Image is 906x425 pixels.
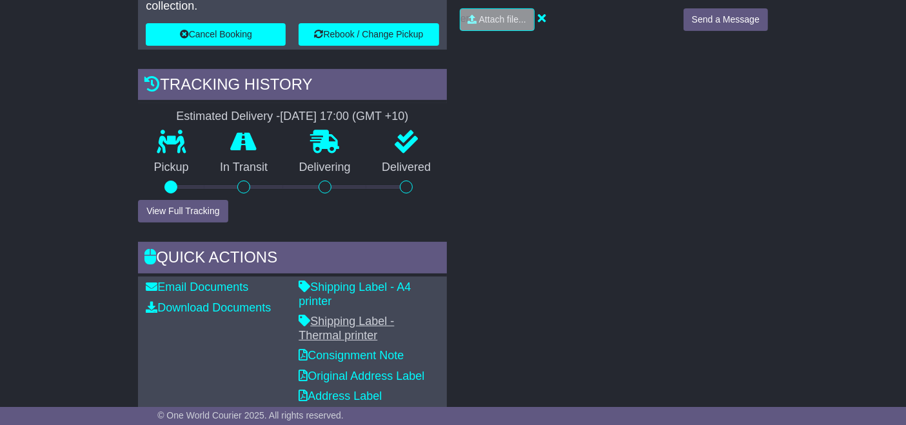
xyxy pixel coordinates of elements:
[146,23,286,46] button: Cancel Booking
[299,390,382,402] a: Address Label
[157,410,344,420] span: © One World Courier 2025. All rights reserved.
[299,281,411,308] a: Shipping Label - A4 printer
[204,161,284,175] p: In Transit
[138,242,446,277] div: Quick Actions
[299,23,438,46] button: Rebook / Change Pickup
[146,281,248,293] a: Email Documents
[299,370,424,382] a: Original Address Label
[138,161,204,175] p: Pickup
[138,110,446,124] div: Estimated Delivery -
[684,8,768,31] button: Send a Message
[299,349,404,362] a: Consignment Note
[138,200,228,222] button: View Full Tracking
[138,69,446,104] div: Tracking history
[299,315,394,342] a: Shipping Label - Thermal printer
[283,161,366,175] p: Delivering
[366,161,447,175] p: Delivered
[280,110,408,124] div: [DATE] 17:00 (GMT +10)
[146,301,271,314] a: Download Documents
